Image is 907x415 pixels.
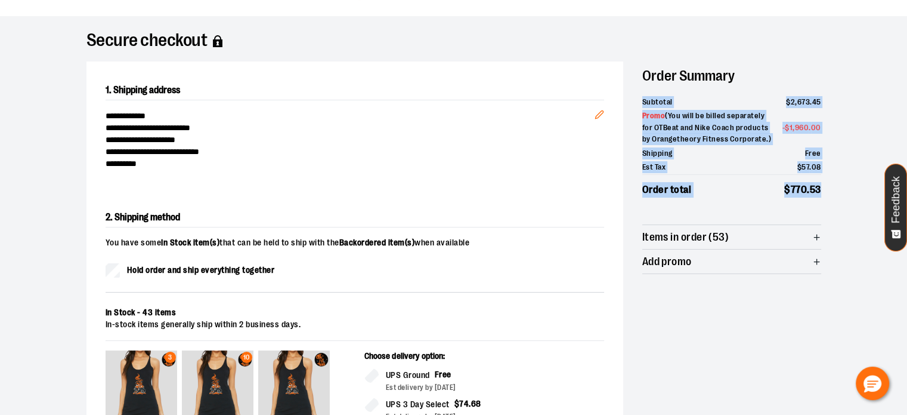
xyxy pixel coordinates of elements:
[642,62,821,90] h2: Order Summary
[807,184,810,195] span: .
[106,263,120,278] input: Hold order and ship everything together
[642,256,692,268] span: Add promo
[459,399,469,408] span: 74
[812,162,821,171] span: 08
[801,162,809,171] span: 57
[471,399,481,408] span: 68
[241,352,252,363] div: 10
[793,123,795,132] span: ,
[642,96,673,108] span: Subtotal
[786,97,791,106] span: $
[106,208,604,228] h2: 2. Shipping method
[642,147,673,159] span: Shipping
[782,122,821,134] span: -
[809,123,811,132] span: .
[339,238,415,247] strong: Backordered item(s)
[106,81,604,100] h2: 1. Shipping address
[469,399,471,408] span: .
[809,162,812,171] span: .
[364,351,604,368] p: Choose delivery option:
[642,232,729,243] span: Items in order (53)
[386,382,604,393] div: Est delivery by [DATE]
[364,398,379,412] input: UPS 3 Day Select$74.68Est delivery by [DATE]
[812,97,821,106] span: 45
[106,319,604,331] div: In-stock items generally ship within 2 business days.
[386,398,450,411] span: UPS 3 Day Select
[810,97,812,106] span: .
[386,368,430,382] span: UPS Ground
[795,97,797,106] span: ,
[435,370,451,379] span: Free
[165,352,176,363] div: 3
[790,123,793,132] span: 1
[585,91,614,133] button: Edit
[791,97,795,106] span: 2
[791,184,807,195] span: 770
[784,184,791,195] span: $
[106,307,604,319] div: In Stock - 43 items
[642,250,821,273] button: Add promo
[795,123,809,132] span: 960
[810,184,821,195] span: 53
[642,225,821,249] button: Items in order (53)
[642,111,772,143] span: ( You will be billed separately for OTBeat and Nike Coach products by Orangetheory Fitness Corpor...
[797,97,810,106] span: 673
[856,367,889,400] button: Hello, have a question? Let’s chat.
[811,123,821,132] span: 00
[642,111,665,120] span: Promo
[642,161,666,173] span: Est Tax
[805,149,821,158] span: Free
[364,368,379,383] input: UPS GroundFreeEst delivery by [DATE]
[642,182,692,198] span: Order total
[797,162,802,171] span: $
[127,264,275,276] span: Hold order and ship everything together
[86,35,821,47] h1: Secure checkout
[454,399,460,408] span: $
[106,237,604,249] p: You have some that can be held to ship with the when available
[890,176,902,223] span: Feedback
[884,164,907,251] button: Feedback - Show survey
[785,123,790,132] span: $
[161,238,219,247] strong: In Stock item(s)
